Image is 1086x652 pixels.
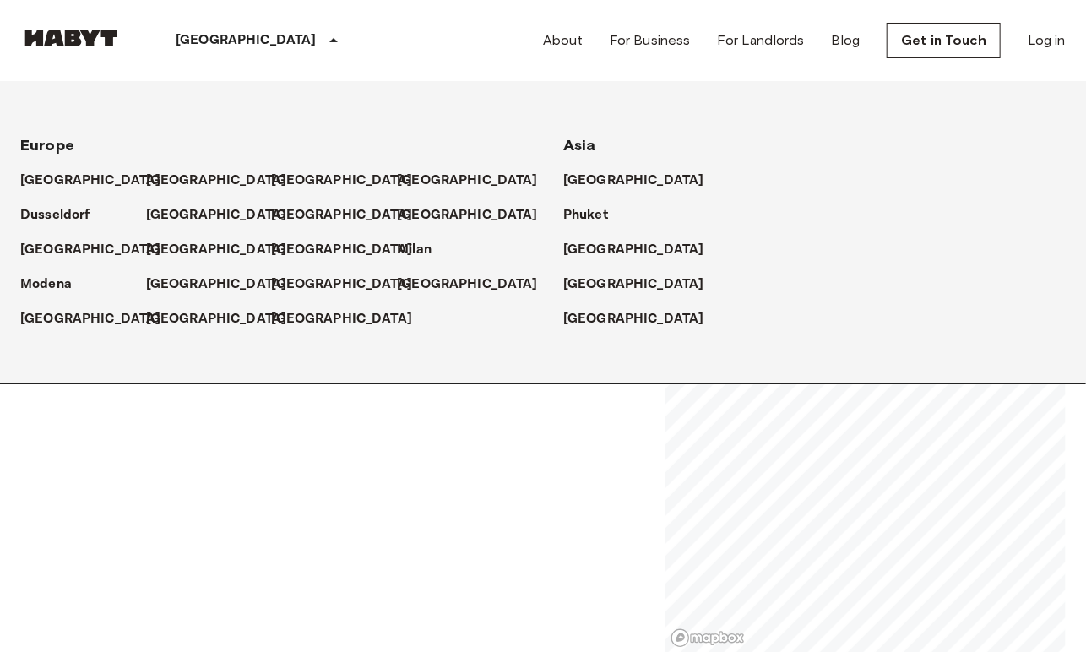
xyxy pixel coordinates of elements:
[272,274,413,295] p: [GEOGRAPHIC_DATA]
[20,309,178,329] a: [GEOGRAPHIC_DATA]
[176,30,317,51] p: [GEOGRAPHIC_DATA]
[146,205,304,225] a: [GEOGRAPHIC_DATA]
[20,205,107,225] a: Dusseldorf
[20,171,161,191] p: [GEOGRAPHIC_DATA]
[20,136,74,155] span: Europe
[146,240,287,260] p: [GEOGRAPHIC_DATA]
[20,240,178,260] a: [GEOGRAPHIC_DATA]
[272,171,413,191] p: [GEOGRAPHIC_DATA]
[563,205,608,225] p: Phuket
[146,240,304,260] a: [GEOGRAPHIC_DATA]
[146,309,304,329] a: [GEOGRAPHIC_DATA]
[397,171,538,191] p: [GEOGRAPHIC_DATA]
[397,205,555,225] a: [GEOGRAPHIC_DATA]
[671,628,745,648] a: Mapbox logo
[20,274,89,295] a: Modena
[272,205,430,225] a: [GEOGRAPHIC_DATA]
[146,205,287,225] p: [GEOGRAPHIC_DATA]
[146,309,287,329] p: [GEOGRAPHIC_DATA]
[272,309,413,329] p: [GEOGRAPHIC_DATA]
[1028,30,1066,51] a: Log in
[146,171,287,191] p: [GEOGRAPHIC_DATA]
[563,240,704,260] p: [GEOGRAPHIC_DATA]
[397,205,538,225] p: [GEOGRAPHIC_DATA]
[272,205,413,225] p: [GEOGRAPHIC_DATA]
[397,274,538,295] p: [GEOGRAPHIC_DATA]
[563,274,721,295] a: [GEOGRAPHIC_DATA]
[397,240,432,260] p: Milan
[20,205,90,225] p: Dusseldorf
[146,274,304,295] a: [GEOGRAPHIC_DATA]
[397,171,555,191] a: [GEOGRAPHIC_DATA]
[563,136,596,155] span: Asia
[272,240,430,260] a: [GEOGRAPHIC_DATA]
[146,274,287,295] p: [GEOGRAPHIC_DATA]
[563,205,625,225] a: Phuket
[397,240,448,260] a: Milan
[563,274,704,295] p: [GEOGRAPHIC_DATA]
[563,240,721,260] a: [GEOGRAPHIC_DATA]
[610,30,691,51] a: For Business
[272,240,413,260] p: [GEOGRAPHIC_DATA]
[563,171,704,191] p: [GEOGRAPHIC_DATA]
[20,309,161,329] p: [GEOGRAPHIC_DATA]
[563,309,704,329] p: [GEOGRAPHIC_DATA]
[146,171,304,191] a: [GEOGRAPHIC_DATA]
[563,171,721,191] a: [GEOGRAPHIC_DATA]
[20,30,122,46] img: Habyt
[20,171,178,191] a: [GEOGRAPHIC_DATA]
[272,274,430,295] a: [GEOGRAPHIC_DATA]
[272,309,430,329] a: [GEOGRAPHIC_DATA]
[20,240,161,260] p: [GEOGRAPHIC_DATA]
[718,30,805,51] a: For Landlords
[272,171,430,191] a: [GEOGRAPHIC_DATA]
[397,274,555,295] a: [GEOGRAPHIC_DATA]
[20,274,72,295] p: Modena
[887,23,1001,58] a: Get in Touch
[543,30,583,51] a: About
[832,30,861,51] a: Blog
[563,309,721,329] a: [GEOGRAPHIC_DATA]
